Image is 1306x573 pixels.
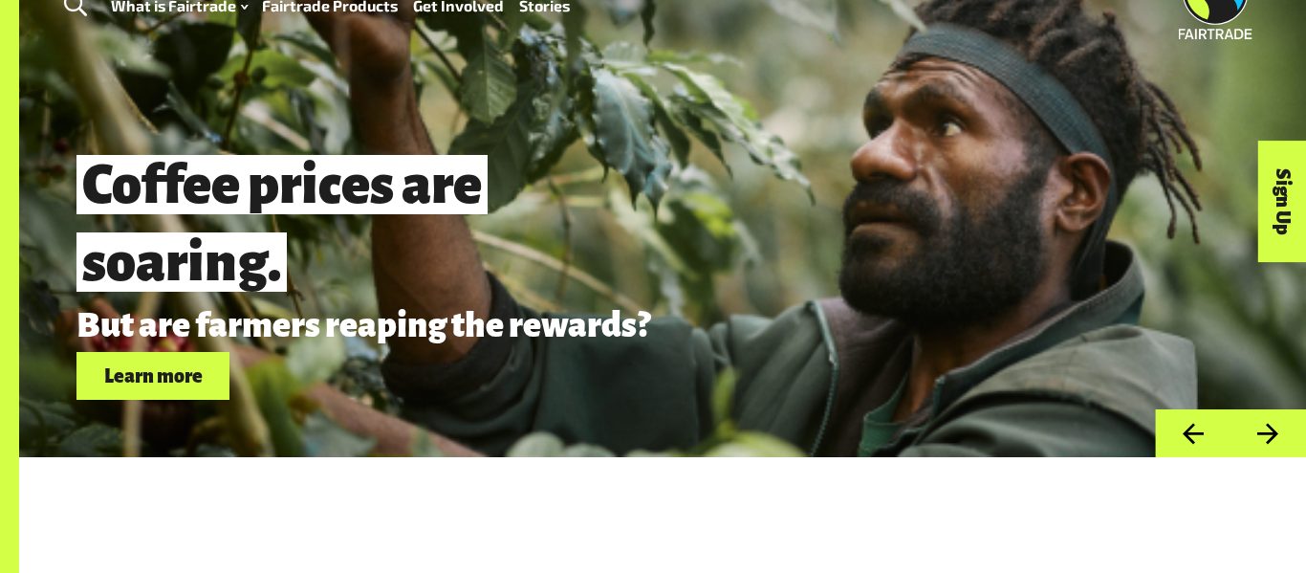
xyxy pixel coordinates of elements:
button: Previous [1155,409,1230,458]
span: Coffee prices are soaring. [76,155,488,292]
a: Learn more [76,352,229,401]
button: Next [1230,409,1306,458]
p: But are farmers reaping the rewards? [76,307,1050,344]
